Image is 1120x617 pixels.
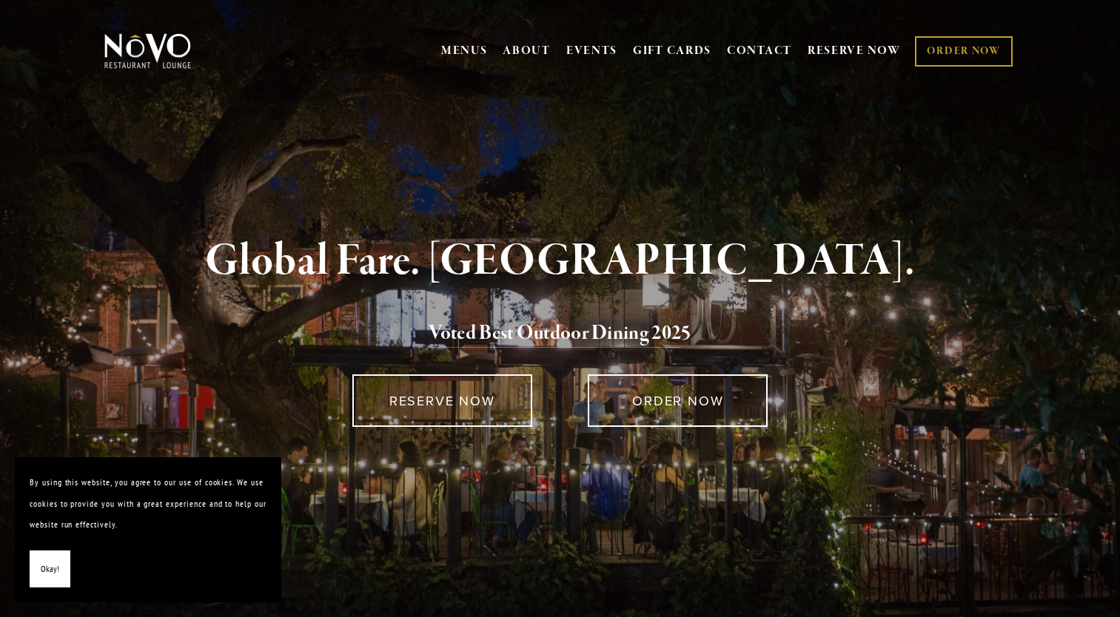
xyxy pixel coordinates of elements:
a: GIFT CARDS [633,37,711,65]
a: RESERVE NOW [808,37,901,65]
a: MENUS [441,44,488,58]
a: RESERVE NOW [352,374,532,427]
span: Okay! [41,559,59,580]
button: Okay! [30,550,70,588]
a: ORDER NOW [588,374,768,427]
a: ABOUT [503,44,551,58]
a: CONTACT [727,37,792,65]
h2: 5 [129,318,992,349]
section: Cookie banner [15,457,281,602]
a: EVENTS [566,44,617,58]
img: Novo Restaurant &amp; Lounge [101,33,194,70]
a: ORDER NOW [915,36,1012,67]
a: Voted Best Outdoor Dining 202 [429,320,681,348]
p: By using this website, you agree to our use of cookies. We use cookies to provide you with a grea... [30,472,266,536]
strong: Global Fare. [GEOGRAPHIC_DATA]. [205,233,915,289]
